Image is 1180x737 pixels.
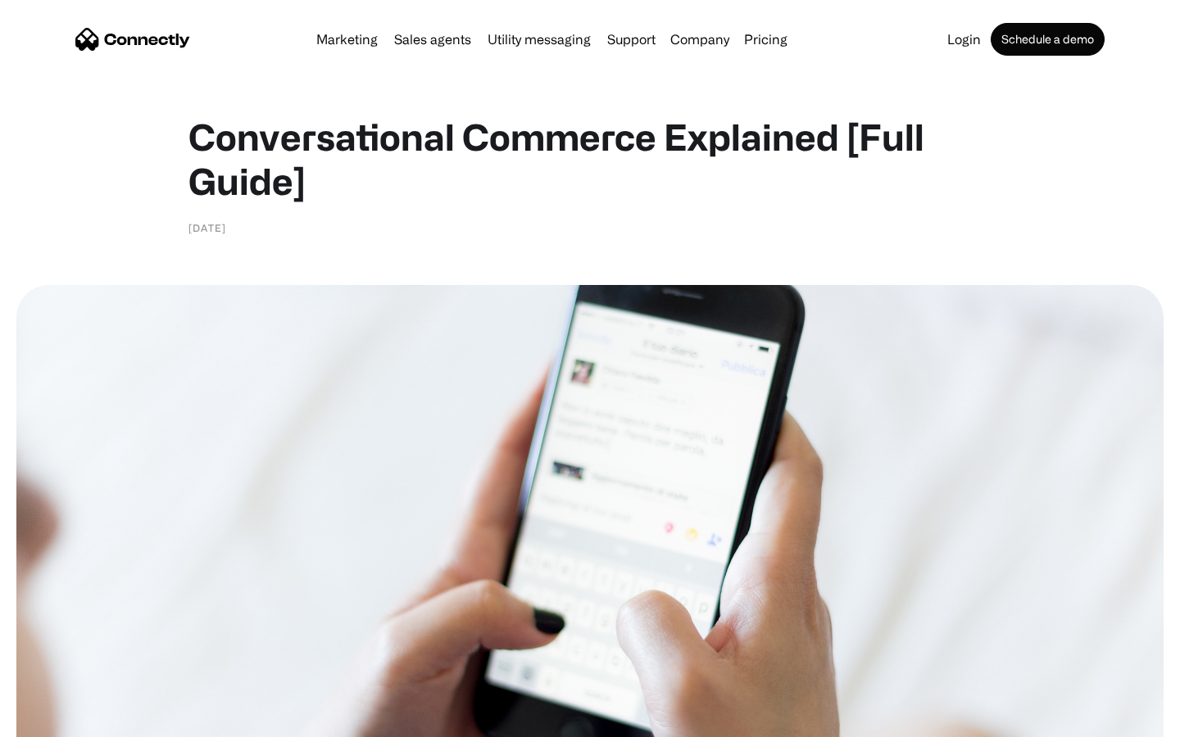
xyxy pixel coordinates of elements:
h1: Conversational Commerce Explained [Full Guide] [188,115,992,203]
a: Login [941,33,987,46]
a: Sales agents [388,33,478,46]
div: [DATE] [188,219,226,236]
aside: Language selected: English [16,708,98,731]
a: Utility messaging [481,33,597,46]
a: Pricing [737,33,794,46]
a: Schedule a demo [991,23,1105,56]
ul: Language list [33,708,98,731]
a: Marketing [310,33,384,46]
a: Support [601,33,662,46]
div: Company [670,28,729,51]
